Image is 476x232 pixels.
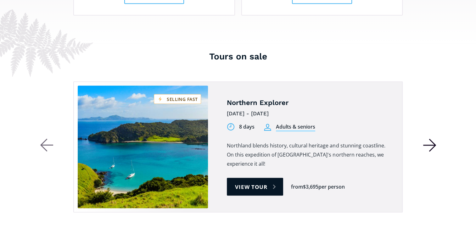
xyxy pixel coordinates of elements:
[227,141,388,168] p: Northland blends history, cultural heritage and stunning coastline. On this expedition of [GEOGRA...
[40,50,436,62] h3: Tours on sale
[243,123,255,130] div: days
[303,183,318,190] div: $3,695
[318,183,345,190] div: per person
[227,178,283,196] a: View tour
[276,123,315,131] div: Adults & seniors
[291,183,303,190] div: from
[227,98,388,107] h4: Northern Explorer
[239,123,242,130] div: 8
[227,108,388,118] div: [DATE] - [DATE]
